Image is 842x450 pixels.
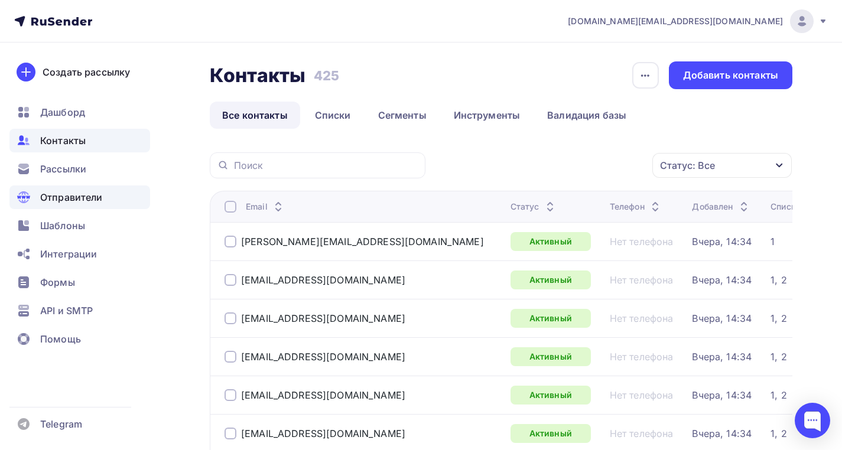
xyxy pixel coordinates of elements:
span: Помощь [40,332,81,346]
a: [PERSON_NAME][EMAIL_ADDRESS][DOMAIN_NAME] [241,236,484,247]
div: Email [246,201,285,213]
a: [EMAIL_ADDRESS][DOMAIN_NAME] [241,312,405,324]
a: Вчера, 14:34 [692,236,752,247]
a: Контакты [9,129,150,152]
a: Вчера, 14:34 [692,351,752,363]
a: Нет телефона [610,312,674,324]
a: Формы [9,270,150,294]
a: Вчера, 14:34 [692,274,752,286]
div: Создать рассылку [43,65,130,79]
h3: 425 [314,67,339,84]
span: Шаблоны [40,219,85,233]
a: Рассылки [9,157,150,181]
div: Телефон [610,201,662,213]
div: Списки [771,201,801,213]
a: 1, 2 [771,428,787,439]
a: 1, 2 [771,312,787,324]
span: Рассылки [40,162,86,176]
span: Telegram [40,417,82,431]
a: 1, 2 [771,274,787,286]
span: Формы [40,275,75,289]
a: Активный [511,424,591,443]
a: Дашборд [9,100,150,124]
span: Контакты [40,133,86,148]
a: Активный [511,309,591,328]
span: Отправители [40,190,103,204]
a: Нет телефона [610,236,674,247]
a: Вчера, 14:34 [692,428,752,439]
a: [EMAIL_ADDRESS][DOMAIN_NAME] [241,274,405,286]
a: Отправители [9,185,150,209]
span: API и SMTP [40,304,93,318]
a: Шаблоны [9,214,150,237]
a: 1 [771,236,775,247]
a: Активный [511,386,591,405]
a: [EMAIL_ADDRESS][DOMAIN_NAME] [241,351,405,363]
a: Вчера, 14:34 [692,389,752,401]
a: [DOMAIN_NAME][EMAIL_ADDRESS][DOMAIN_NAME] [568,9,828,33]
h2: Контакты [210,64,305,87]
a: Активный [511,270,591,289]
a: Активный [511,347,591,366]
button: Статус: Все [652,152,792,178]
a: 1, 2 [771,351,787,363]
a: Активный [511,232,591,251]
input: Поиск [234,159,418,172]
a: Сегменты [366,102,439,129]
div: Статус: Все [660,158,715,172]
a: Нет телефона [610,389,674,401]
a: Нет телефона [610,351,674,363]
a: Списки [303,102,363,129]
a: 1, 2 [771,389,787,401]
a: Инструменты [441,102,533,129]
span: Интеграции [40,247,97,261]
a: [EMAIL_ADDRESS][DOMAIN_NAME] [241,389,405,401]
a: Все контакты [210,102,300,129]
a: Валидация базы [535,102,639,129]
a: Нет телефона [610,428,674,439]
span: Дашборд [40,105,85,119]
div: Добавить контакты [683,69,778,82]
span: [DOMAIN_NAME][EMAIL_ADDRESS][DOMAIN_NAME] [568,15,783,27]
a: Вчера, 14:34 [692,312,752,324]
div: Статус [511,201,557,213]
a: Нет телефона [610,274,674,286]
div: Добавлен [692,201,750,213]
a: [EMAIL_ADDRESS][DOMAIN_NAME] [241,428,405,439]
